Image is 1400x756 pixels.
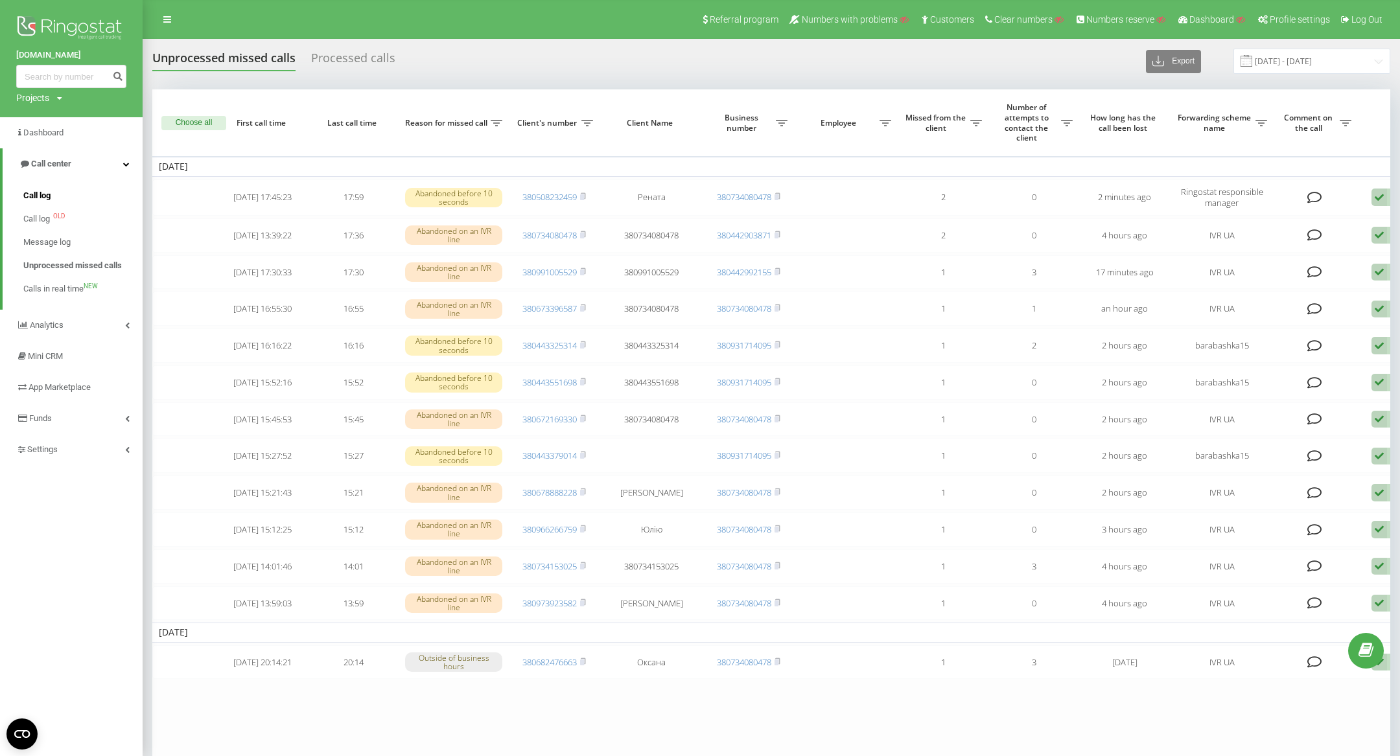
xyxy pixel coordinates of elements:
[994,14,1053,25] span: Clear numbers
[717,266,771,278] a: 380442992155
[405,299,502,319] div: Abandoned on an IVR line
[717,413,771,425] a: 380734080478
[988,475,1079,510] td: 0
[1170,255,1274,290] td: IVR UA
[308,645,399,680] td: 20:14
[23,282,84,295] span: Calls in real time
[308,179,399,216] td: 17:59
[717,656,771,668] a: 380734080478
[217,402,308,437] td: [DATE] 15:45:53
[23,236,71,249] span: Message log
[405,446,502,466] div: Abandoned before 10 seconds
[600,255,703,290] td: 380991005529
[1176,113,1255,133] span: Forwarding scheme name
[28,351,63,361] span: Mini CRM
[898,586,988,621] td: 1
[515,118,581,128] span: Client's number
[23,277,143,301] a: Calls in real timeNEW
[217,645,308,680] td: [DATE] 20:14:21
[405,336,502,355] div: Abandoned before 10 seconds
[405,520,502,539] div: Abandoned on an IVR line
[405,652,502,672] div: Outside of business hours
[23,212,50,225] span: Call log
[308,475,399,510] td: 15:21
[1189,14,1234,25] span: Dashboard
[600,586,703,621] td: [PERSON_NAME]
[800,118,880,128] span: Employee
[898,645,988,680] td: 1
[898,255,988,290] td: 1
[988,439,1079,473] td: 0
[898,512,988,547] td: 1
[217,179,308,216] td: [DATE] 17:45:23
[522,191,577,203] a: 380508232459
[988,218,1079,253] td: 0
[308,439,399,473] td: 15:27
[898,218,988,253] td: 2
[405,262,502,282] div: Abandoned on an IVR line
[988,549,1079,584] td: 3
[1170,402,1274,437] td: IVR UA
[717,487,771,498] a: 380734080478
[27,444,58,454] span: Settings
[1079,328,1170,363] td: 2 hours ago
[710,113,776,133] span: Business number
[988,586,1079,621] td: 0
[717,339,771,351] a: 380931714095
[930,14,974,25] span: Customers
[802,14,898,25] span: Numbers with problems
[898,365,988,400] td: 1
[405,593,502,613] div: Abandoned on an IVR line
[600,549,703,584] td: 380734153025
[311,51,395,71] div: Processed calls
[1170,365,1274,400] td: barabashka15
[1079,402,1170,437] td: 2 hours ago
[717,560,771,572] a: 380734080478
[1079,475,1170,510] td: 2 hours ago
[1170,439,1274,473] td: barabashka15
[1079,549,1170,584] td: 4 hours ago
[898,549,988,584] td: 1
[308,402,399,437] td: 15:45
[710,14,778,25] span: Referral program
[522,450,577,461] a: 380443379014
[1170,512,1274,547] td: IVR UA
[600,292,703,326] td: 380734080478
[898,475,988,510] td: 1
[23,259,122,272] span: Unprocessed missed calls
[522,339,577,351] a: 380443325314
[405,409,502,429] div: Abandoned on an IVR line
[522,303,577,314] a: 380673396587
[1170,328,1274,363] td: barabashka15
[522,597,577,609] a: 380973923582
[522,656,577,668] a: 380682476663
[898,439,988,473] td: 1
[217,255,308,290] td: [DATE] 17:30:33
[1280,113,1340,133] span: Comment on the call
[217,475,308,510] td: [DATE] 15:21:43
[405,118,491,128] span: Reason for missed call
[600,365,703,400] td: 380443551698
[522,229,577,241] a: 380734080478
[717,229,771,241] a: 380442903871
[717,191,771,203] a: 380734080478
[3,148,143,179] a: Call center
[522,560,577,572] a: 380734153025
[308,292,399,326] td: 16:55
[217,586,308,621] td: [DATE] 13:59:03
[717,303,771,314] a: 380734080478
[522,523,577,535] a: 380966266759
[717,376,771,388] a: 380931714095
[16,49,126,62] a: [DOMAIN_NAME]
[308,218,399,253] td: 17:36
[29,382,91,392] span: App Marketplace
[23,184,143,207] a: Call log
[988,292,1079,326] td: 1
[717,523,771,535] a: 380734080478
[717,450,771,461] a: 380931714095
[1170,586,1274,621] td: IVR UA
[1170,475,1274,510] td: IVR UA
[308,328,399,363] td: 16:16
[217,365,308,400] td: [DATE] 15:52:16
[217,549,308,584] td: [DATE] 14:01:46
